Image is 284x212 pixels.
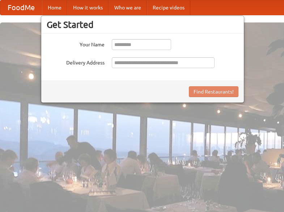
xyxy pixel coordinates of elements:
[47,19,238,30] h3: Get Started
[147,0,190,15] a: Recipe videos
[47,39,105,48] label: Your Name
[109,0,147,15] a: Who we are
[0,0,42,15] a: FoodMe
[67,0,109,15] a: How it works
[47,57,105,66] label: Delivery Address
[189,86,238,97] button: Find Restaurants!
[42,0,67,15] a: Home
